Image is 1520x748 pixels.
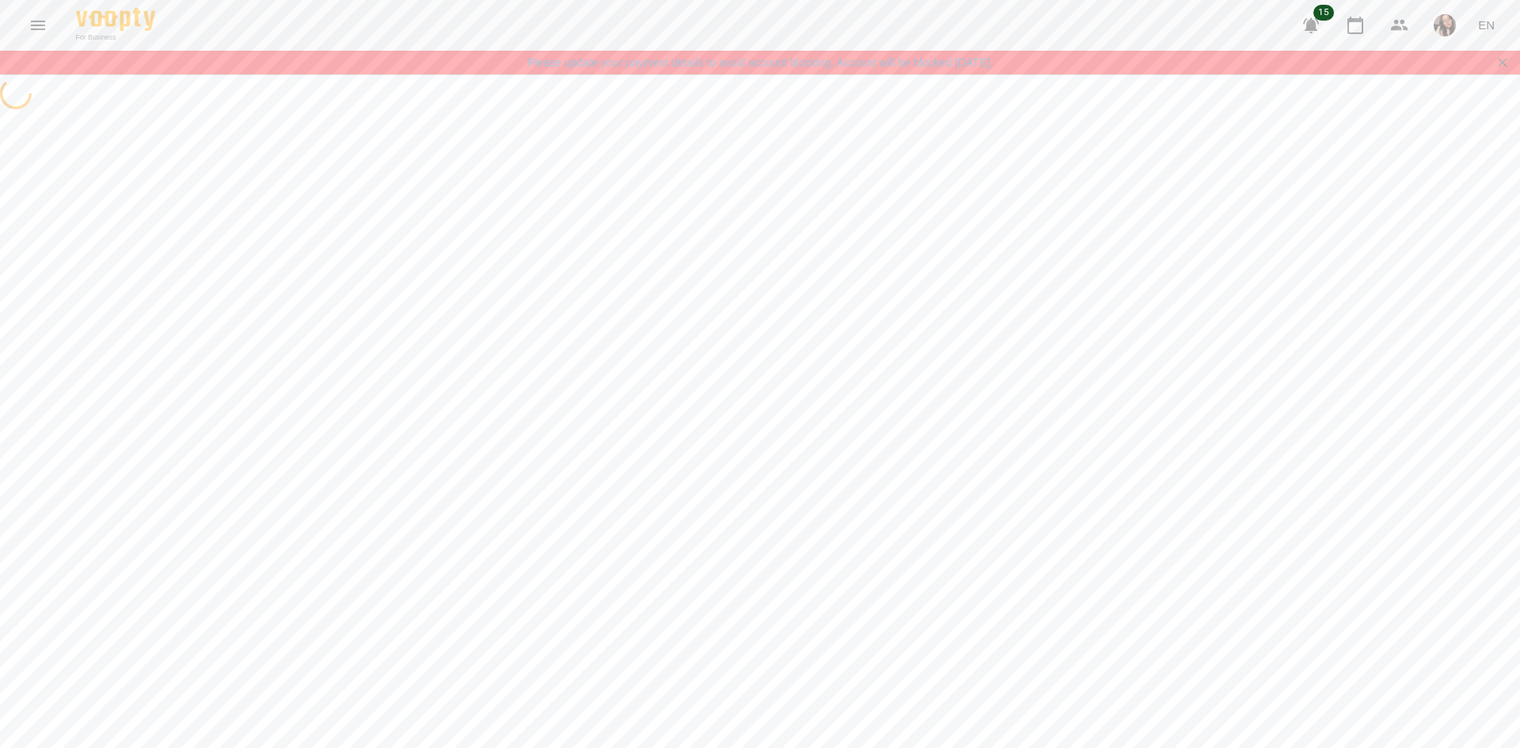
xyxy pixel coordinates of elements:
[1472,10,1501,40] button: EN
[1491,51,1514,74] button: Закрити сповіщення
[1478,17,1495,33] span: EN
[76,32,155,43] span: For Business
[76,8,155,31] img: Voopty Logo
[1313,5,1334,21] span: 15
[1434,14,1456,36] img: 3bc0214f3b350db90c175055aaa1f47b.PNG
[19,6,57,44] button: Menu
[527,55,993,70] a: Please update your payment details to avoid account blocking. Account will be blocked [DATE].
